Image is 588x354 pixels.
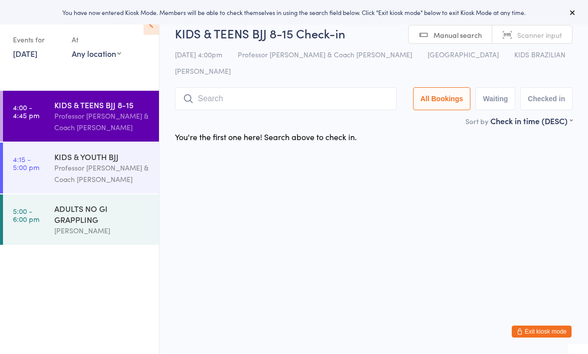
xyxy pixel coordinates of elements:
time: 4:00 - 4:45 pm [13,103,39,119]
span: [DATE] 4:00pm [175,49,222,59]
span: [GEOGRAPHIC_DATA] [428,49,499,59]
button: All Bookings [413,87,471,110]
div: Any location [72,48,121,59]
div: Professor [PERSON_NAME] & Coach [PERSON_NAME] [54,162,150,185]
div: KIDS & YOUTH BJJ [54,151,150,162]
button: Waiting [475,87,515,110]
div: KIDS & TEENS BJJ 8-15 [54,99,150,110]
time: 5:00 - 6:00 pm [13,207,39,223]
div: You're the first one here! Search above to check in. [175,131,357,142]
span: Manual search [434,30,482,40]
div: ADULTS NO GI GRAPPLING [54,203,150,225]
div: [PERSON_NAME] [54,225,150,236]
button: Checked in [520,87,573,110]
input: Search [175,87,397,110]
div: At [72,31,121,48]
div: Professor [PERSON_NAME] & Coach [PERSON_NAME] [54,110,150,133]
h2: KIDS & TEENS BJJ 8-15 Check-in [175,25,573,41]
a: 4:00 -4:45 pmKIDS & TEENS BJJ 8-15Professor [PERSON_NAME] & Coach [PERSON_NAME] [3,91,159,142]
div: You have now entered Kiosk Mode. Members will be able to check themselves in using the search fie... [16,8,572,16]
label: Sort by [465,116,488,126]
span: Scanner input [517,30,562,40]
div: Check in time (DESC) [490,115,573,126]
span: Professor [PERSON_NAME] & Coach [PERSON_NAME] [238,49,412,59]
a: 4:15 -5:00 pmKIDS & YOUTH BJJProfessor [PERSON_NAME] & Coach [PERSON_NAME] [3,143,159,193]
div: Events for [13,31,62,48]
a: [DATE] [13,48,37,59]
a: 5:00 -6:00 pmADULTS NO GI GRAPPLING[PERSON_NAME] [3,194,159,245]
time: 4:15 - 5:00 pm [13,155,39,171]
button: Exit kiosk mode [512,326,572,338]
